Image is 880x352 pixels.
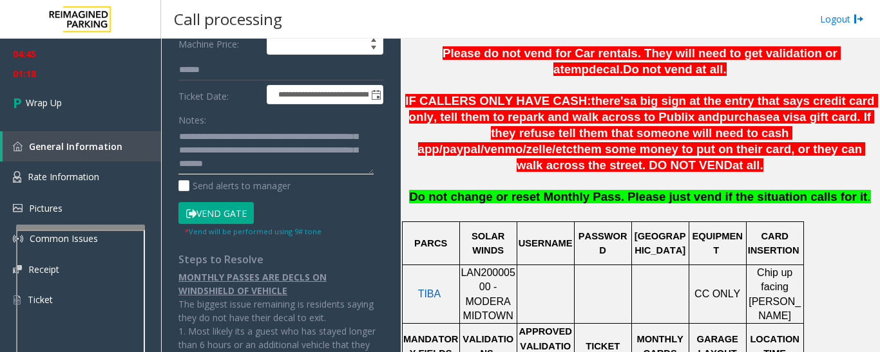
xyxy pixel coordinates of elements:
[175,85,263,104] label: Ticket Date:
[623,62,727,76] span: Do not vend at all.
[854,12,864,26] img: logout
[694,288,740,299] span: CC ONLY
[472,231,507,255] span: SOLAR WINDS
[418,289,441,299] a: TIBA
[178,254,383,266] h4: Steps to Resolve
[13,204,23,212] img: 'icon'
[13,171,21,183] img: 'icon'
[175,33,263,55] label: Machine Price:
[26,96,62,109] span: Wrap Up
[3,131,161,162] a: General Information
[589,62,623,76] span: decal.
[178,179,291,192] label: Send alerts to manager
[29,202,62,214] span: Pictures
[13,142,23,151] img: 'icon'
[461,267,515,321] span: LAN20000500 - MODERA MIDTOWN
[409,190,867,203] span: Do not change or reset Monthly Pass. Please just vend if the situation calls for it
[552,142,555,156] span: /
[820,12,864,26] a: Logout
[522,142,526,156] span: /
[418,110,875,156] span: a visa gift card. If they refuse tell them that someone will need to cash app/
[517,142,865,172] span: them some money to put on their card, or they can walk across the street. DO NOT VEND
[178,109,206,127] label: Notes:
[409,94,878,124] span: a big sign at the entry that says credit card only, tell them to repark and walk across to Publix...
[13,294,21,306] img: 'icon'
[29,140,122,153] span: General Information
[365,44,383,54] span: Decrease value
[405,94,591,107] span: IF CALLERS ONLY HAVE CASH:
[720,110,773,124] span: purchase
[732,158,763,172] span: at all.
[560,62,589,76] span: temp
[526,142,552,156] span: zelle
[178,271,327,297] u: MONTHLY PASSES ARE DECLS ON WINDSHIELD OF VEHICLE
[443,46,841,76] span: Please do not vend for Car rentals. They will need to get validation or a
[484,142,522,156] span: venmo
[693,231,743,255] span: EQUIPMENT
[13,234,23,244] img: 'icon'
[414,238,447,248] span: PARCS
[519,238,573,248] span: USERNAME
[443,142,481,156] span: paypal
[748,231,799,255] span: CARD INSERTION
[555,142,573,156] span: etc
[13,265,22,273] img: 'icon'
[481,142,484,156] span: /
[586,341,620,351] span: TICKET
[867,190,870,203] span: .
[185,227,321,236] small: Vend will be performed using 9# tone
[167,3,289,35] h3: Call processing
[365,33,383,44] span: Increase value
[749,267,801,321] span: Chip up facing [PERSON_NAME]
[579,231,627,255] span: PASSWORD
[591,94,629,107] span: there's
[368,86,383,104] span: Toggle popup
[635,231,686,255] span: [GEOGRAPHIC_DATA]
[178,202,254,224] button: Vend Gate
[28,171,99,183] span: Rate Information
